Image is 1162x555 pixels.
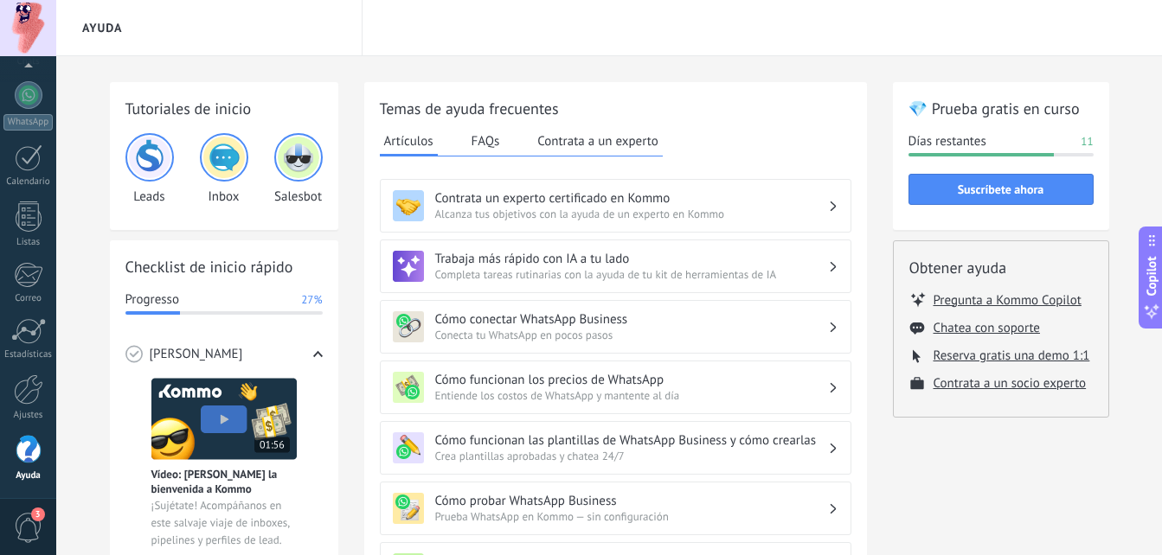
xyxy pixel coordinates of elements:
span: Vídeo: [PERSON_NAME] la bienvenida a Kommo [151,467,297,496]
span: 27% [301,291,322,309]
div: Inbox [200,133,248,205]
h2: Tutoriales de inicio [125,98,323,119]
span: 11 [1081,133,1093,150]
div: Salesbot [274,133,323,205]
button: Contrata a un socio experto [934,375,1087,392]
button: Pregunta a Kommo Copilot [934,291,1082,309]
span: Prueba WhatsApp en Kommo — sin configuración [435,509,828,524]
h2: 💎 Prueba gratis en curso [908,98,1094,119]
h2: Obtener ayuda [909,257,1093,278]
span: Conecta tu WhatsApp en pocos pasos [435,328,828,342]
span: Crea plantillas aprobadas y chatea 24/7 [435,449,828,463]
button: Chatea con soporte [934,320,1040,336]
h3: Cómo conectar WhatsApp Business [435,311,828,328]
h3: Contrata un experto certificado en Kommo [435,190,828,207]
span: Completa tareas rutinarias con la ayuda de tu kit de herramientas de IA [435,267,828,282]
h2: Checklist de inicio rápido [125,256,323,277]
div: Ayuda [3,470,54,482]
button: Reserva gratis una demo 1:1 [934,348,1090,364]
div: Listas [3,237,54,248]
h3: Cómo probar WhatsApp Business [435,493,828,509]
h2: Temas de ayuda frecuentes [380,98,851,119]
span: Alcanza tus objetivos con la ayuda de un experto en Kommo [435,207,828,221]
h3: Cómo funcionan las plantillas de WhatsApp Business y cómo crearlas [435,432,828,449]
div: WhatsApp [3,114,53,131]
span: Progresso [125,291,179,309]
span: 3 [31,507,45,521]
span: Copilot [1143,257,1160,297]
div: Correo [3,293,54,304]
span: Entiende los costos de WhatsApp y mantente al día [435,388,828,403]
h3: Cómo funcionan los precios de WhatsApp [435,372,828,388]
div: Estadísticas [3,349,54,360]
button: Contrata a un experto [533,128,662,154]
div: Leads [125,133,174,205]
h3: Trabaja más rápido con IA a tu lado [435,251,828,267]
span: [PERSON_NAME] [150,346,243,363]
img: Meet video [151,378,297,460]
span: Suscríbete ahora [958,183,1044,195]
span: ¡Sujétate! Acompáñanos en este salvaje viaje de inboxes, pipelines y perfiles de lead. [151,497,297,549]
div: Ajustes [3,410,54,421]
button: FAQs [467,128,504,154]
button: Suscríbete ahora [908,174,1094,205]
div: Calendario [3,176,54,188]
button: Artículos [380,128,438,156]
span: Días restantes [908,133,986,150]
